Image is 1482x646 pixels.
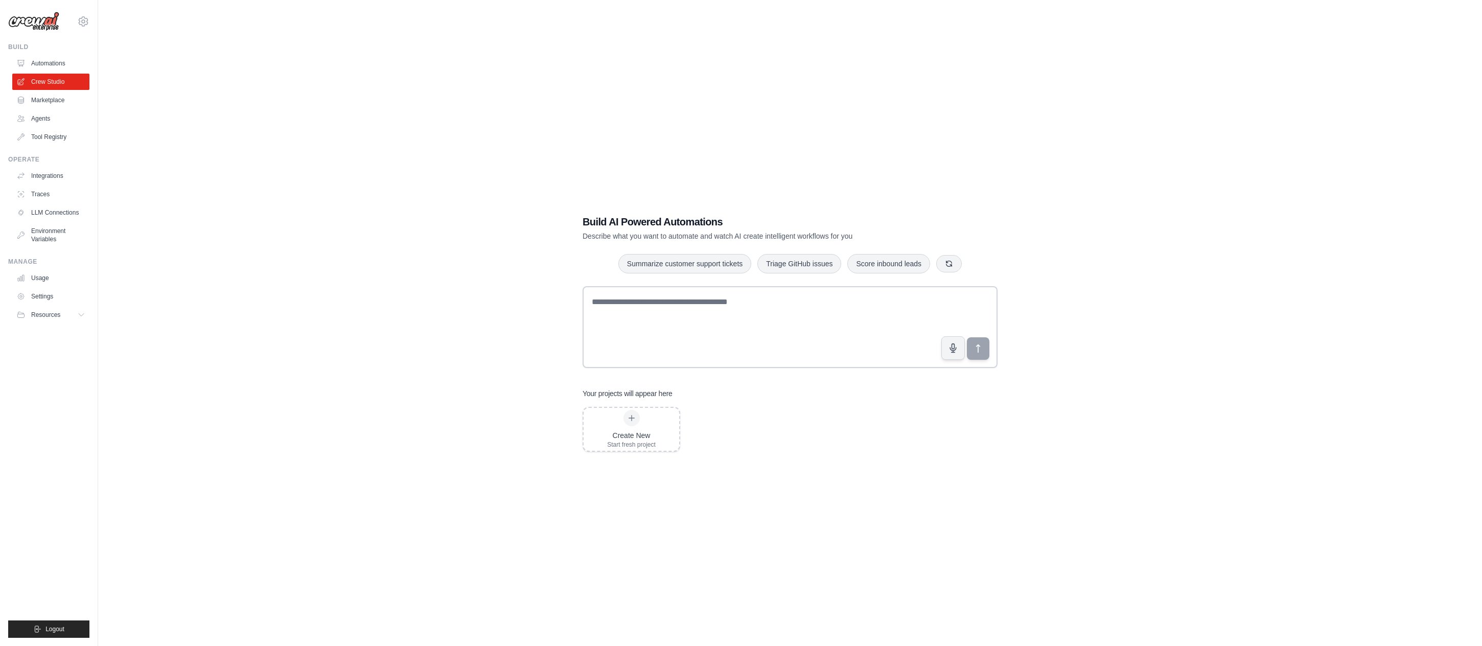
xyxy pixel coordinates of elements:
div: Operate [8,155,89,164]
button: Resources [12,307,89,323]
div: Create New [607,430,656,441]
iframe: Chat Widget [1431,597,1482,646]
a: Settings [12,288,89,305]
button: Logout [8,620,89,638]
a: Tool Registry [12,129,89,145]
a: LLM Connections [12,204,89,221]
p: Describe what you want to automate and watch AI create intelligent workflows for you [583,231,926,241]
a: Crew Studio [12,74,89,90]
a: Integrations [12,168,89,184]
a: Environment Variables [12,223,89,247]
img: Logo [8,12,59,31]
span: Resources [31,311,60,319]
button: Score inbound leads [847,254,930,273]
div: Manage [8,258,89,266]
h3: Your projects will appear here [583,388,673,399]
button: Click to speak your automation idea [941,336,965,360]
div: Start fresh project [607,441,656,449]
a: Automations [12,55,89,72]
span: Logout [45,625,64,633]
a: Marketplace [12,92,89,108]
div: Build [8,43,89,51]
a: Usage [12,270,89,286]
a: Agents [12,110,89,127]
h1: Build AI Powered Automations [583,215,926,229]
button: Get new suggestions [936,255,962,272]
a: Traces [12,186,89,202]
button: Summarize customer support tickets [618,254,751,273]
button: Triage GitHub issues [757,254,841,273]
